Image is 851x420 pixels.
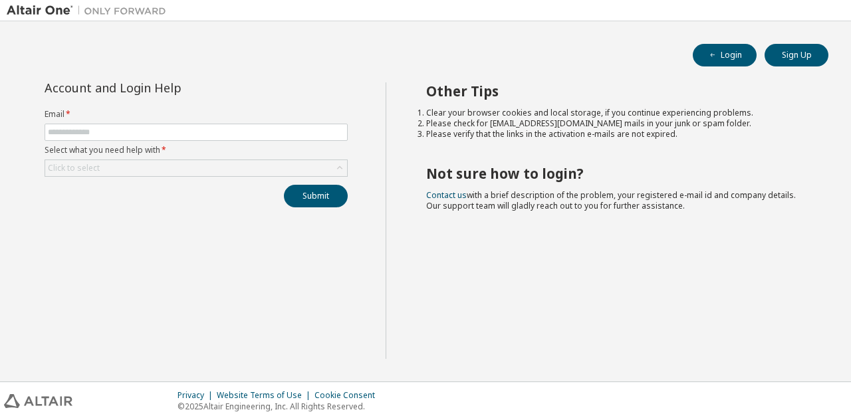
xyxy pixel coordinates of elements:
li: Please check for [EMAIL_ADDRESS][DOMAIN_NAME] mails in your junk or spam folder. [426,118,805,129]
label: Email [45,109,348,120]
div: Account and Login Help [45,82,287,93]
h2: Other Tips [426,82,805,100]
img: Altair One [7,4,173,17]
div: Privacy [178,390,217,401]
li: Clear your browser cookies and local storage, if you continue experiencing problems. [426,108,805,118]
span: with a brief description of the problem, your registered e-mail id and company details. Our suppo... [426,189,796,211]
label: Select what you need help with [45,145,348,156]
button: Sign Up [765,44,828,66]
li: Please verify that the links in the activation e-mails are not expired. [426,129,805,140]
div: Cookie Consent [314,390,383,401]
a: Contact us [426,189,467,201]
h2: Not sure how to login? [426,165,805,182]
div: Website Terms of Use [217,390,314,401]
div: Click to select [48,163,100,173]
p: © 2025 Altair Engineering, Inc. All Rights Reserved. [178,401,383,412]
button: Login [693,44,757,66]
div: Click to select [45,160,347,176]
button: Submit [284,185,348,207]
img: altair_logo.svg [4,394,72,408]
